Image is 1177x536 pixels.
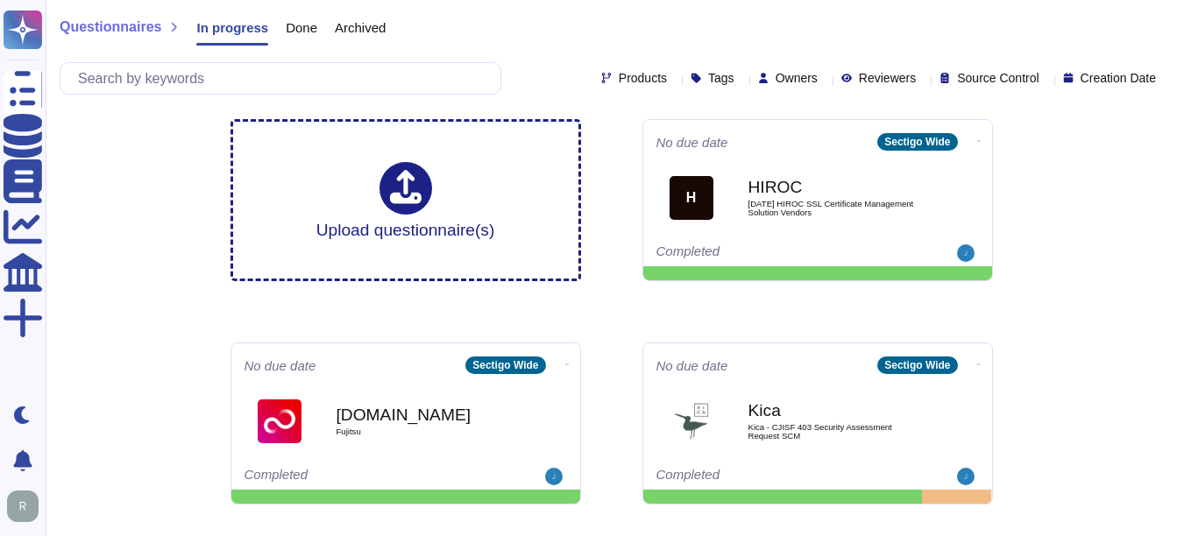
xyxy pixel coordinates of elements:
[316,162,495,238] div: Upload questionnaire(s)
[619,72,667,84] span: Products
[748,179,924,195] b: HIROC
[877,133,957,151] div: Sectigo Wide
[60,20,161,34] span: Questionnaires
[4,487,51,525] button: user
[656,468,871,485] div: Completed
[258,399,301,443] img: Logo
[859,72,916,84] span: Reviewers
[748,200,924,216] span: [DATE] HIROC SSL Certificate Management Solution Vendors
[7,490,39,522] img: user
[69,63,500,94] input: Search by keywords
[196,21,268,34] span: In progress
[465,356,545,374] div: Sectigo Wide
[877,356,957,374] div: Sectigo Wide
[337,427,512,436] span: Fujitsu
[748,423,924,440] span: Kica - CJISF 403 Security Assessment Request SCM
[656,136,728,149] span: No due date
[670,176,713,220] div: H
[957,468,975,485] img: user
[545,468,563,485] img: user
[656,359,728,372] span: No due date
[748,402,924,419] b: Kica
[245,359,316,372] span: No due date
[1081,72,1156,84] span: Creation Date
[337,406,512,423] b: [DOMAIN_NAME]
[957,72,1039,84] span: Source Control
[670,399,713,443] img: Logo
[656,244,871,262] div: Completed
[286,21,317,34] span: Done
[957,244,975,262] img: user
[335,21,386,34] span: Archived
[245,468,459,485] div: Completed
[708,72,734,84] span: Tags
[776,72,818,84] span: Owners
